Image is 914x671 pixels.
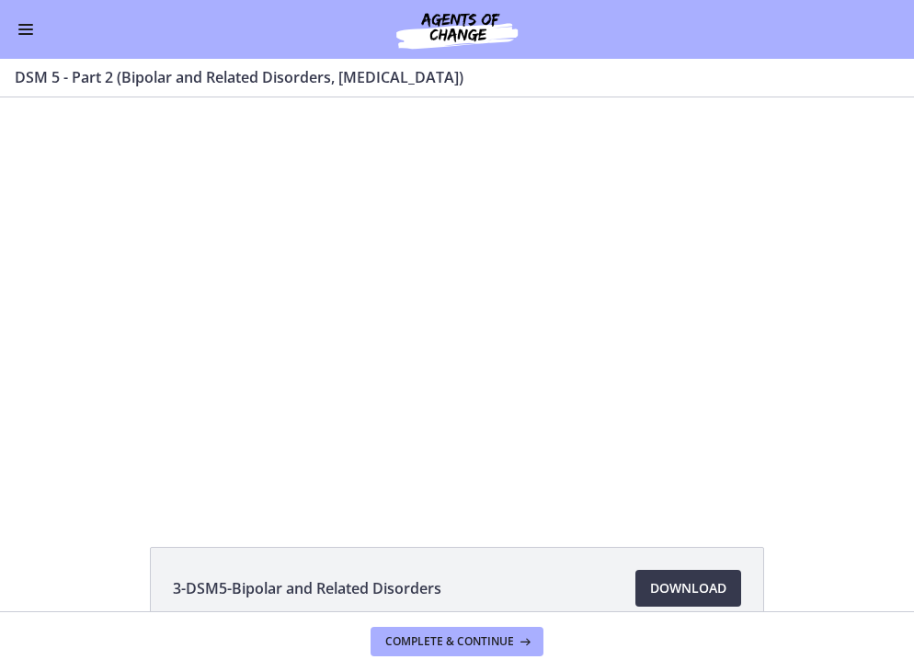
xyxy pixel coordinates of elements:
span: Complete & continue [385,634,514,649]
a: Download [635,570,741,607]
h3: DSM 5 - Part 2 (Bipolar and Related Disorders, [MEDICAL_DATA]) [15,66,877,88]
img: Agents of Change [347,7,567,51]
span: Download [650,577,726,599]
span: 3-DSM5-Bipolar and Related Disorders [173,577,441,599]
button: Complete & continue [371,627,543,656]
button: Enable menu [15,18,37,40]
